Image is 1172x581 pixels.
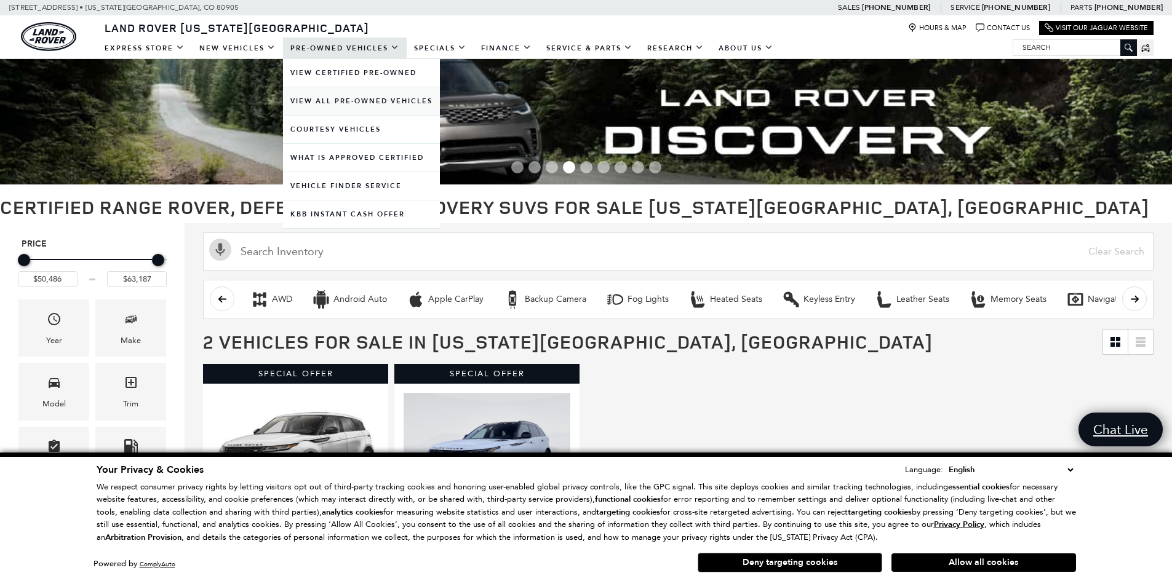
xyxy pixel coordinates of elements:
a: Pre-Owned Vehicles [283,38,407,59]
img: 2025 Land Rover Range Rover Evoque S [212,393,379,518]
h5: Price [22,239,163,250]
span: Service [951,3,979,12]
div: ModelModel [18,363,89,420]
button: Navigation SystemNavigation System [1059,287,1167,312]
div: YearYear [18,299,89,357]
input: Maximum [107,271,167,287]
span: Chat Live [1087,421,1154,438]
button: AWDAWD [244,287,299,312]
div: Backup Camera [503,290,522,309]
button: Android AutoAndroid Auto [305,287,394,312]
div: Apple CarPlay [428,294,484,305]
svg: Click to toggle on voice search [209,239,231,261]
span: Features [47,436,62,461]
div: Language: [905,465,943,473]
nav: Main Navigation [97,38,781,59]
div: Minimum Price [18,254,30,266]
div: Keyless Entry [782,290,800,309]
span: Go to slide 7 [615,161,627,173]
a: [STREET_ADDRESS] • [US_STATE][GEOGRAPHIC_DATA], CO 80905 [9,3,239,12]
a: EXPRESS STORE [97,38,192,59]
span: Go to slide 6 [597,161,610,173]
div: Keyless Entry [803,294,855,305]
button: scroll right [1122,287,1147,311]
a: Courtesy Vehicles [283,116,440,143]
div: Model [42,397,66,411]
span: Go to slide 1 [511,161,524,173]
div: Memory Seats [991,294,1046,305]
span: Year [47,309,62,334]
strong: targeting cookies [848,507,912,518]
div: Maximum Price [152,254,164,266]
a: land-rover [21,22,76,51]
a: What Is Approved Certified [283,144,440,172]
button: Keyless EntryKeyless Entry [775,287,862,312]
div: Navigation System [1066,290,1085,309]
select: Language Select [946,463,1076,476]
img: Land Rover [21,22,76,51]
a: Finance [474,38,539,59]
strong: essential cookies [948,481,1010,492]
span: Go to slide 3 [546,161,558,173]
span: Go to slide 4 [563,161,575,173]
div: Leather Seats [875,290,893,309]
div: Trim [123,397,138,411]
strong: targeting cookies [596,507,660,518]
a: Chat Live [1078,413,1163,446]
span: Land Rover [US_STATE][GEOGRAPHIC_DATA] [105,20,369,35]
p: We respect consumer privacy rights by letting visitors opt out of third-party tracking cookies an... [97,481,1076,544]
a: About Us [711,38,781,59]
div: Make [121,334,141,347]
a: Visit Our Jaguar Website [1045,23,1148,33]
span: Your Privacy & Cookies [97,463,204,476]
div: Fog Lights [606,290,624,309]
span: Go to slide 9 [649,161,661,173]
button: Fog LightsFog Lights [599,287,676,312]
button: Memory SeatsMemory Seats [962,287,1053,312]
a: ComplyAuto [140,560,175,568]
span: Trim [124,372,138,397]
div: Powered by [94,560,175,568]
a: [PHONE_NUMBER] [982,2,1050,12]
button: scroll left [210,287,234,311]
strong: analytics cookies [322,507,383,518]
span: Go to slide 8 [632,161,644,173]
div: Memory Seats [969,290,987,309]
div: Special Offer [394,364,580,384]
input: Search [1013,40,1136,55]
span: Go to slide 5 [580,161,592,173]
a: Land Rover [US_STATE][GEOGRAPHIC_DATA] [97,20,377,35]
button: Deny targeting cookies [698,553,882,572]
input: Minimum [18,271,78,287]
button: Apple CarPlayApple CarPlay [400,287,490,312]
strong: Arbitration Provision [105,532,181,543]
span: Model [47,372,62,397]
a: Contact Us [976,23,1030,33]
div: Backup Camera [525,294,586,305]
a: [PHONE_NUMBER] [1094,2,1163,12]
button: Backup CameraBackup Camera [496,287,593,312]
span: Sales [838,3,860,12]
div: MakeMake [95,299,166,357]
a: KBB Instant Cash Offer [283,200,440,228]
a: New Vehicles [192,38,283,59]
a: View All Pre-Owned Vehicles [283,87,440,115]
a: Hours & Map [908,23,967,33]
a: Vehicle Finder Service [283,172,440,200]
a: View Certified Pre-Owned [283,59,440,87]
a: Specials [407,38,474,59]
div: Apple CarPlay [407,290,425,309]
button: Heated SeatsHeated Seats [682,287,769,312]
u: Privacy Policy [934,519,984,530]
div: Price [18,250,167,287]
span: 2 Vehicles for Sale in [US_STATE][GEOGRAPHIC_DATA], [GEOGRAPHIC_DATA] [203,329,933,354]
div: Navigation System [1088,294,1160,305]
span: Go to slide 2 [528,161,541,173]
a: [PHONE_NUMBER] [862,2,930,12]
div: Fog Lights [628,294,669,305]
div: Heated Seats [688,290,707,309]
button: Leather SeatsLeather Seats [868,287,956,312]
div: AWD [272,294,292,305]
a: Research [640,38,711,59]
input: Search Inventory [203,232,1154,271]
